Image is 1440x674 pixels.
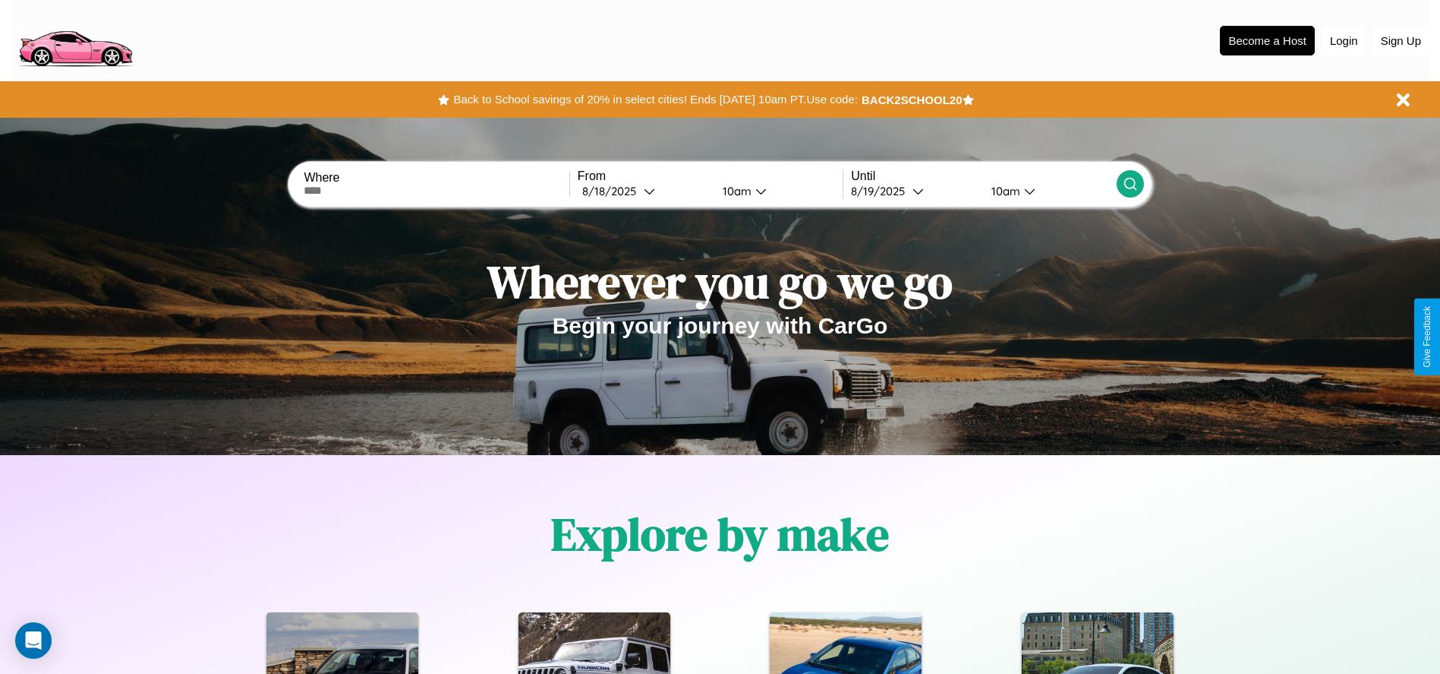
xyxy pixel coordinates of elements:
[851,184,912,198] div: 8 / 19 / 2025
[715,184,755,198] div: 10am
[15,622,52,659] div: Open Intercom Messenger
[578,183,711,199] button: 8/18/2025
[979,183,1117,199] button: 10am
[304,171,569,185] label: Where
[578,169,843,183] label: From
[1322,27,1366,55] button: Login
[862,93,963,106] b: BACK2SCHOOL20
[582,184,644,198] div: 8 / 18 / 2025
[711,183,843,199] button: 10am
[1422,306,1432,368] div: Give Feedback
[449,89,861,110] button: Back to School savings of 20% in select cities! Ends [DATE] 10am PT.Use code:
[1373,27,1429,55] button: Sign Up
[551,503,889,565] h1: Explore by make
[11,8,139,71] img: logo
[1220,26,1315,55] button: Become a Host
[984,184,1024,198] div: 10am
[851,169,1116,183] label: Until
